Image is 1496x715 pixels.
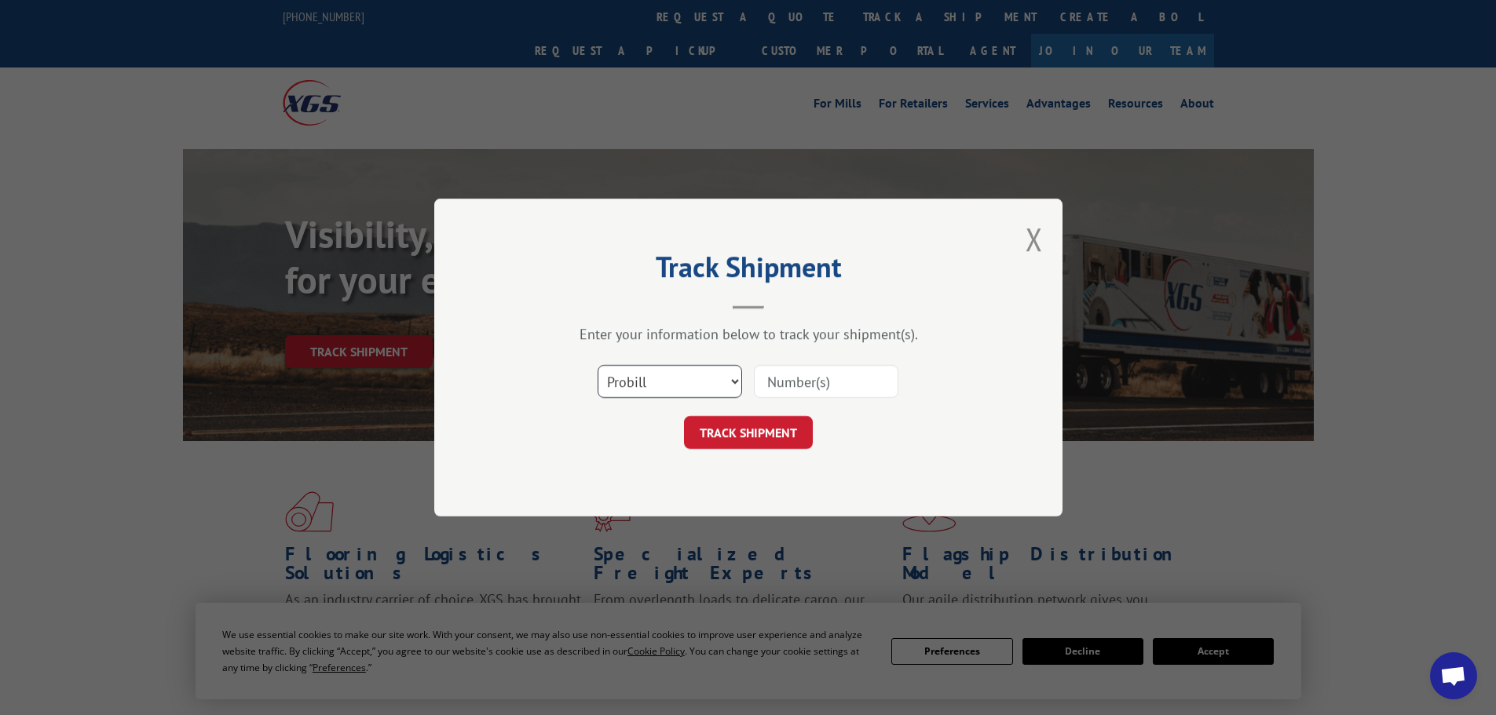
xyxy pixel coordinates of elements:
[754,365,898,398] input: Number(s)
[1026,218,1043,260] button: Close modal
[684,416,813,449] button: TRACK SHIPMENT
[1430,652,1477,699] div: Open chat
[513,256,984,286] h2: Track Shipment
[513,325,984,343] div: Enter your information below to track your shipment(s).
